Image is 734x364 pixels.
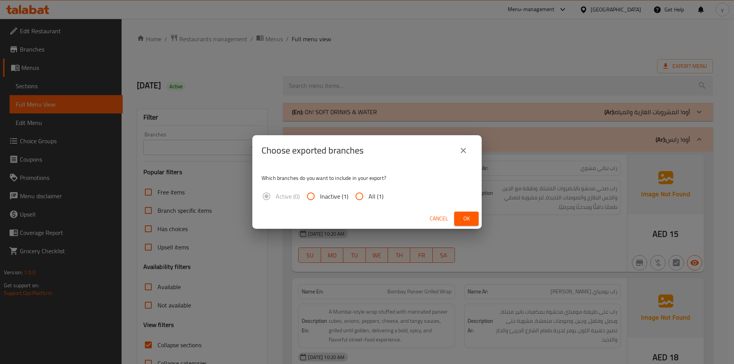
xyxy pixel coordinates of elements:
[261,144,364,157] h2: Choose exported branches
[460,214,473,223] span: Ok
[454,141,473,160] button: close
[430,214,448,223] span: Cancel
[261,174,473,182] p: Which branches do you want to include in your export?
[454,212,479,226] button: Ok
[320,192,348,201] span: Inactive (1)
[276,192,300,201] span: Active (0)
[369,192,383,201] span: All (1)
[427,212,451,226] button: Cancel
